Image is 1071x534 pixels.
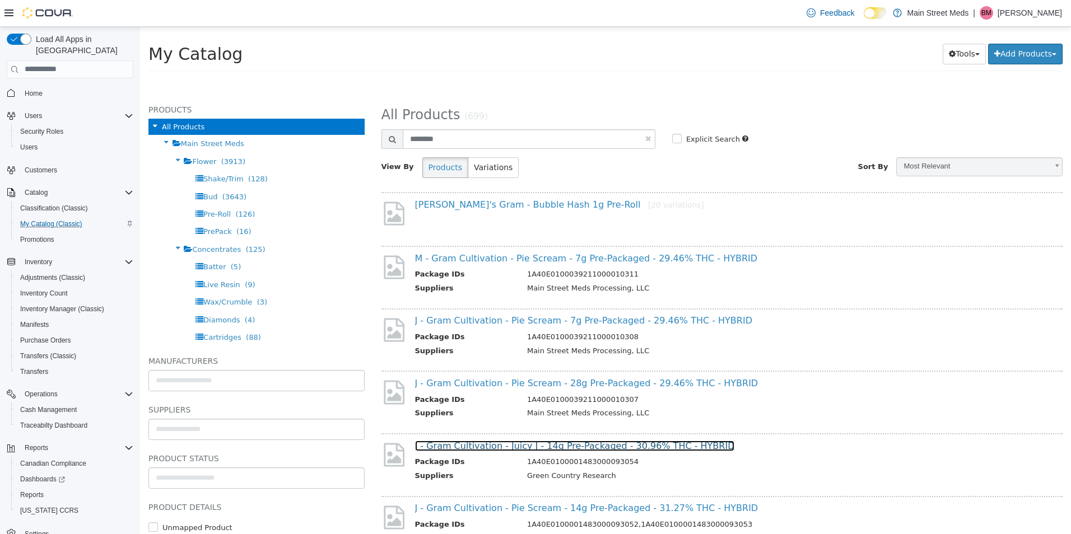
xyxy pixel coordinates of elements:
a: Inventory Count [16,287,72,300]
a: Home [20,87,47,100]
button: Purchase Orders [11,332,138,348]
span: Security Roles [16,125,133,138]
span: [US_STATE] CCRS [20,506,78,515]
span: (16) [96,200,111,209]
span: Transfers (Classic) [20,352,76,360]
span: Operations [20,387,133,401]
span: My Catalog [8,17,103,37]
input: Dark Mode [864,7,887,19]
button: Transfers (Classic) [11,348,138,364]
button: My Catalog (Classic) [11,216,138,232]
button: Adjustments (Classic) [11,270,138,285]
img: missing-image.png [241,477,267,504]
a: [PERSON_NAME]'s Gram - Bubble Hash 1g Pre-Roll[20 variations] [275,172,564,183]
button: Manifests [11,317,138,332]
button: Operations [20,387,62,401]
label: Unmapped Product [20,495,92,507]
a: Inventory Manager (Classic) [16,302,109,316]
span: Classification (Classic) [16,202,133,215]
button: Inventory Count [11,285,138,301]
span: Cash Management [16,403,133,416]
a: Cash Management [16,403,81,416]
a: Manifests [16,318,53,331]
span: Inventory [25,257,52,266]
button: Traceabilty Dashboard [11,418,138,433]
span: Inventory Manager (Classic) [16,302,133,316]
button: [US_STATE] CCRS [11,503,138,518]
span: Pre-Roll [63,183,91,191]
span: Main Street Meds [41,113,104,121]
span: (88) [106,306,121,315]
span: BM [981,6,991,20]
td: 1A40E0100039211000010311 [379,242,898,256]
a: J - Gram Cultivation - Juicy J - 14g Pre-Packaged - 30.96% THC - HYBRID [275,414,595,424]
h5: Product Details [8,474,225,487]
img: missing-image.png [241,352,267,379]
th: Package IDs [275,242,379,256]
span: Users [20,143,38,152]
span: Inventory [20,255,133,269]
button: Users [11,139,138,155]
th: Suppliers [275,443,379,457]
span: Manifests [20,320,49,329]
span: (3) [117,271,127,279]
button: Inventory [20,255,57,269]
a: Adjustments (Classic) [16,271,90,284]
button: Inventory [2,254,138,270]
span: Transfers [20,367,48,376]
span: (5) [91,236,101,244]
span: Cartridges [63,306,101,315]
a: Transfers (Classic) [16,349,81,363]
a: Canadian Compliance [16,457,91,470]
th: Package IDs [275,429,379,443]
span: Inventory Count [16,287,133,300]
span: My Catalog (Classic) [20,219,82,228]
td: Main Street Meds Processing, LLC [379,318,898,332]
img: missing-image.png [241,173,267,200]
button: Reports [2,440,138,456]
button: Products [282,130,328,151]
span: Inventory Count [20,289,68,298]
span: Wax/Crumble [63,271,112,279]
th: Suppliers [275,381,379,395]
span: Dashboards [20,475,65,484]
img: Cova [22,7,73,18]
a: M - Gram Cultivation - Pie Scream - 7g Pre-Packaged - 29.46% THC - HYBRID [275,226,618,237]
p: | [973,6,975,20]
button: Add Products [848,17,923,38]
span: Catalog [20,186,133,199]
span: Users [25,111,42,120]
span: Reports [20,490,44,499]
span: (126) [95,183,115,191]
span: Traceabilty Dashboard [20,421,87,430]
button: Reports [20,441,53,455]
span: Adjustments (Classic) [20,273,85,282]
a: Customers [20,163,62,177]
button: Customers [2,162,138,178]
button: Promotions [11,232,138,247]
span: Load All Apps in [GEOGRAPHIC_DATA] [31,34,133,56]
span: Concentrates [52,218,101,227]
td: 1A40E0100001483000093054 [379,429,898,443]
button: Cash Management [11,402,138,418]
th: Package IDs [275,367,379,381]
button: Transfers [11,364,138,380]
span: Sort By [718,135,748,144]
button: Classification (Classic) [11,200,138,216]
span: Most Relevant [757,131,907,148]
span: My Catalog (Classic) [16,217,133,231]
span: Customers [25,166,57,175]
span: All Products [241,80,320,96]
a: Traceabilty Dashboard [16,419,92,432]
span: Operations [25,390,58,399]
span: Home [20,86,133,100]
span: Promotions [20,235,54,244]
button: Security Roles [11,124,138,139]
button: Catalog [2,185,138,200]
button: Home [2,85,138,101]
span: Purchase Orders [16,334,133,347]
span: (128) [108,148,128,156]
label: Explicit Search [543,107,600,118]
td: Green Country Research [379,443,898,457]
